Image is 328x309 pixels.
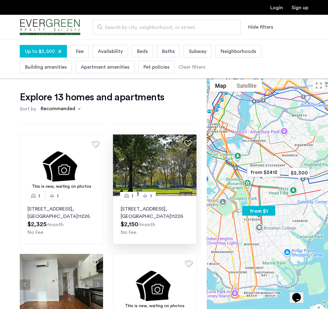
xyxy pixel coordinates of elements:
[20,91,164,103] h1: Explore 13 homes and apartments
[57,192,59,200] span: 1
[189,48,206,55] span: Subway
[292,5,308,10] a: Registration
[27,230,43,235] span: No Fee
[38,192,40,200] span: 1
[131,192,133,200] span: 1
[81,63,129,71] span: Apartment amenities
[245,165,283,179] div: from $2412
[121,221,138,227] span: $2,150
[47,222,64,227] sub: /month
[270,5,283,10] a: Login
[40,105,75,114] div: Recommended
[23,183,100,190] div: This is new, waiting on photos
[143,63,169,71] span: Pet policies
[113,196,196,244] a: 11[STREET_ADDRESS], [GEOGRAPHIC_DATA]11226No Fee
[27,205,95,220] p: [STREET_ADDRESS] 11226
[162,48,175,55] span: Baths
[27,221,47,227] span: $2,325
[231,79,262,92] button: Show satellite imagery
[105,24,223,31] span: Search by city, neighborhood, or street.
[20,16,80,39] img: logo
[186,160,197,171] button: Next apartment
[113,134,197,196] img: 3_638327347628978673.jpeg
[20,134,103,196] a: This is new, waiting on photos
[25,48,55,55] span: Up to $2,500
[93,279,103,290] button: Next apartment
[20,196,103,244] a: 11[STREET_ADDRESS], [GEOGRAPHIC_DATA]11226No Fee
[76,48,84,55] span: Fee
[221,48,256,55] span: Neighborhoods
[210,79,231,92] button: Show street map
[20,134,103,196] img: 2.gif
[240,204,278,218] div: from $1
[290,284,309,303] iframe: chat widget
[178,63,205,71] div: Clear filters
[98,48,123,55] span: Availability
[20,279,30,290] button: Previous apartment
[113,160,123,171] button: Previous apartment
[286,166,312,180] div: $2,300
[313,79,325,92] button: Toggle fullscreen view
[138,222,155,227] sub: /month
[25,63,67,71] span: Building amenities
[248,23,273,31] button: Show or hide filters
[137,48,148,55] span: Beds
[121,205,189,220] p: [STREET_ADDRESS] 11226
[20,16,80,39] a: Cazamio Logo
[93,20,241,34] input: Apartment Search
[20,105,36,113] label: Sort by
[38,103,84,114] ng-select: sort-apartment
[150,192,152,200] span: 1
[121,230,136,235] span: No Fee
